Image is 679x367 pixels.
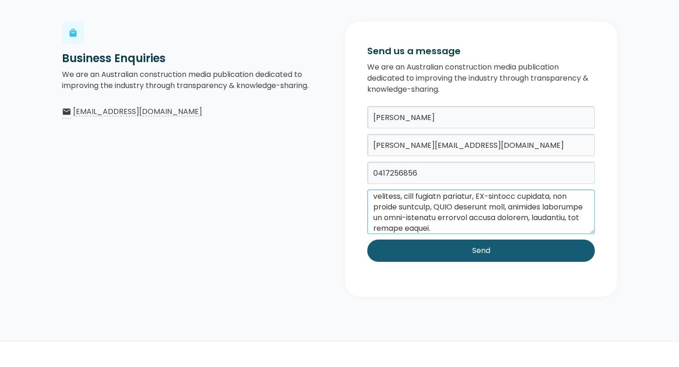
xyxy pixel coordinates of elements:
input: E-mail [367,134,595,156]
div: email [62,107,71,116]
div: [EMAIL_ADDRESS][DOMAIN_NAME] [73,106,202,117]
a: email[EMAIL_ADDRESS][DOMAIN_NAME] [62,106,334,117]
input: Full Name [367,106,595,128]
input: Phone [367,162,595,184]
div: local_mall [68,28,78,38]
h3: Send us a message [367,44,595,58]
p: We are an Australian construction media publication dedicated to improving the industry through t... [367,62,595,95]
p: We are an Australian construction media publication dedicated to improving the industry through t... [62,69,334,91]
h3: Business Enquiries [62,51,334,65]
input: Send [367,240,595,262]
